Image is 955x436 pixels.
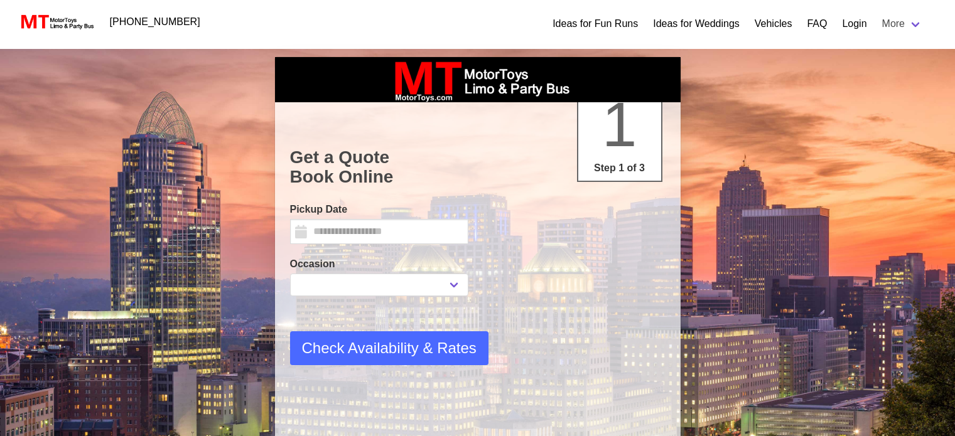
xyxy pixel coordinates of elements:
a: Login [842,16,866,31]
h1: Get a Quote Book Online [290,147,666,187]
span: 1 [602,89,637,159]
p: Step 1 of 3 [583,161,656,176]
a: FAQ [807,16,827,31]
img: MotorToys Logo [18,13,95,31]
a: [PHONE_NUMBER] [102,9,208,35]
button: Check Availability & Rates [290,331,488,365]
img: box_logo_brand.jpeg [384,57,572,102]
a: Vehicles [755,16,792,31]
a: Ideas for Weddings [653,16,740,31]
label: Occasion [290,257,468,272]
a: More [875,11,930,36]
a: Ideas for Fun Runs [553,16,638,31]
span: Check Availability & Rates [302,337,477,359]
label: Pickup Date [290,202,468,217]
